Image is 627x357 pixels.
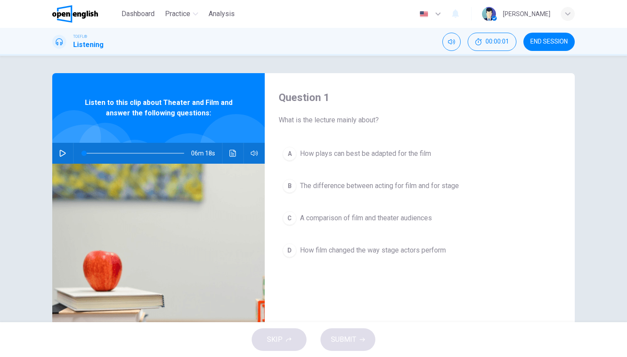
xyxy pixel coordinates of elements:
[503,9,550,19] div: [PERSON_NAME]
[468,33,516,51] button: 00:00:01
[226,143,240,164] button: Click to see the audio transcription
[279,175,561,197] button: BThe difference between acting for film and for stage
[279,91,561,104] h4: Question 1
[300,148,431,159] span: How plays can best be adapted for the film
[418,11,429,17] img: en
[300,245,446,256] span: How film changed the way stage actors perform
[485,38,509,45] span: 00:00:01
[530,38,568,45] span: END SESSION
[283,243,297,257] div: D
[300,181,459,191] span: The difference between acting for film and for stage
[283,147,297,161] div: A
[482,7,496,21] img: Profile picture
[283,211,297,225] div: C
[523,33,575,51] button: END SESSION
[52,5,118,23] a: OpenEnglish logo
[73,34,87,40] span: TOEFL®
[279,207,561,229] button: CA comparison of film and theater audiences
[81,98,236,118] span: Listen to this clip about Theater and Film and answer the following questions:
[468,33,516,51] div: Hide
[73,40,104,50] h1: Listening
[162,6,202,22] button: Practice
[279,143,561,165] button: AHow plays can best be adapted for the film
[209,9,235,19] span: Analysis
[279,239,561,261] button: DHow film changed the way stage actors perform
[191,143,222,164] span: 06m 18s
[121,9,155,19] span: Dashboard
[279,115,561,125] span: What is the lecture mainly about?
[165,9,190,19] span: Practice
[300,213,432,223] span: A comparison of film and theater audiences
[442,33,461,51] div: Mute
[283,179,297,193] div: B
[205,6,238,22] button: Analysis
[118,6,158,22] button: Dashboard
[52,5,98,23] img: OpenEnglish logo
